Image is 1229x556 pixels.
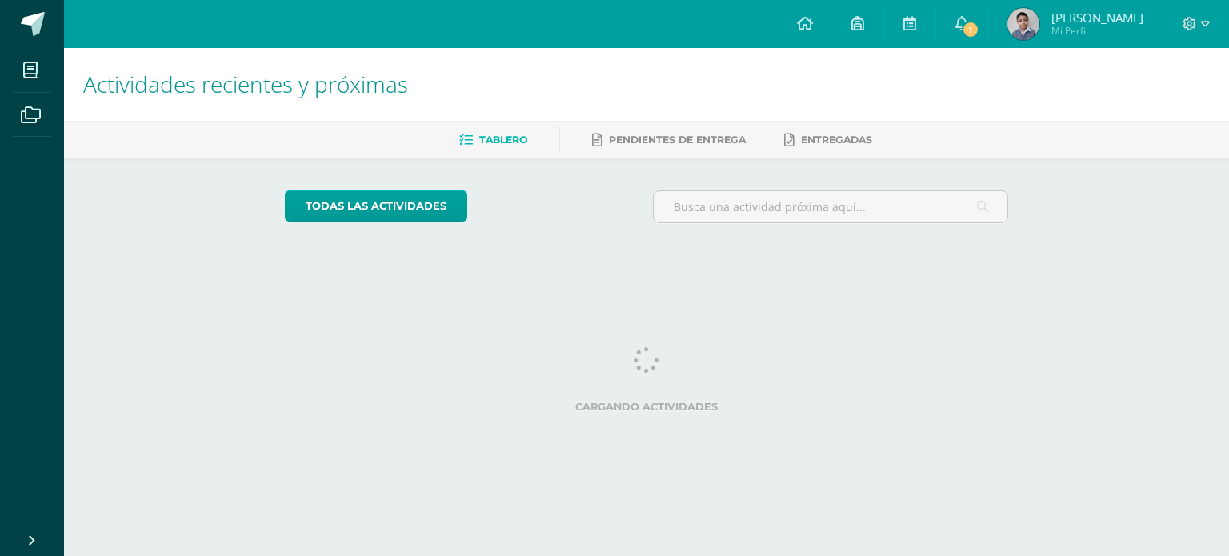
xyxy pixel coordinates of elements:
[784,127,872,153] a: Entregadas
[801,134,872,146] span: Entregadas
[1007,8,1039,40] img: f4473e623159990971e5e6cb1d1531cc.png
[1051,10,1143,26] span: [PERSON_NAME]
[592,127,746,153] a: Pendientes de entrega
[459,127,527,153] a: Tablero
[285,401,1009,413] label: Cargando actividades
[654,191,1008,222] input: Busca una actividad próxima aquí...
[1051,24,1143,38] span: Mi Perfil
[285,190,467,222] a: todas las Actividades
[609,134,746,146] span: Pendientes de entrega
[83,69,408,99] span: Actividades recientes y próximas
[479,134,527,146] span: Tablero
[962,21,979,38] span: 1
